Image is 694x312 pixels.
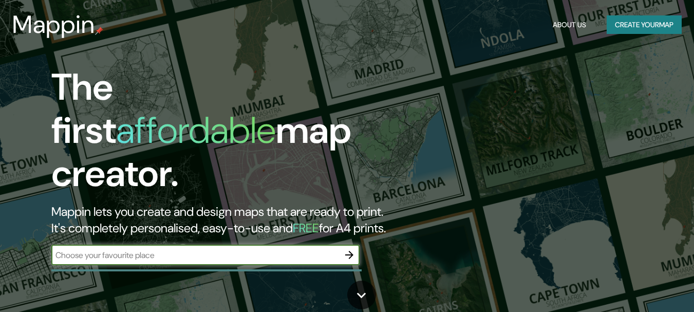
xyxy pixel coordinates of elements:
h1: The first map creator. [51,66,399,204]
h2: Mappin lets you create and design maps that are ready to print. It's completely personalised, eas... [51,204,399,236]
h1: affordable [116,106,276,154]
button: About Us [549,15,590,34]
h3: Mappin [12,10,95,39]
button: Create yourmap [607,15,682,34]
img: mappin-pin [95,27,103,35]
h5: FREE [293,220,319,236]
input: Choose your favourite place [51,249,339,261]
